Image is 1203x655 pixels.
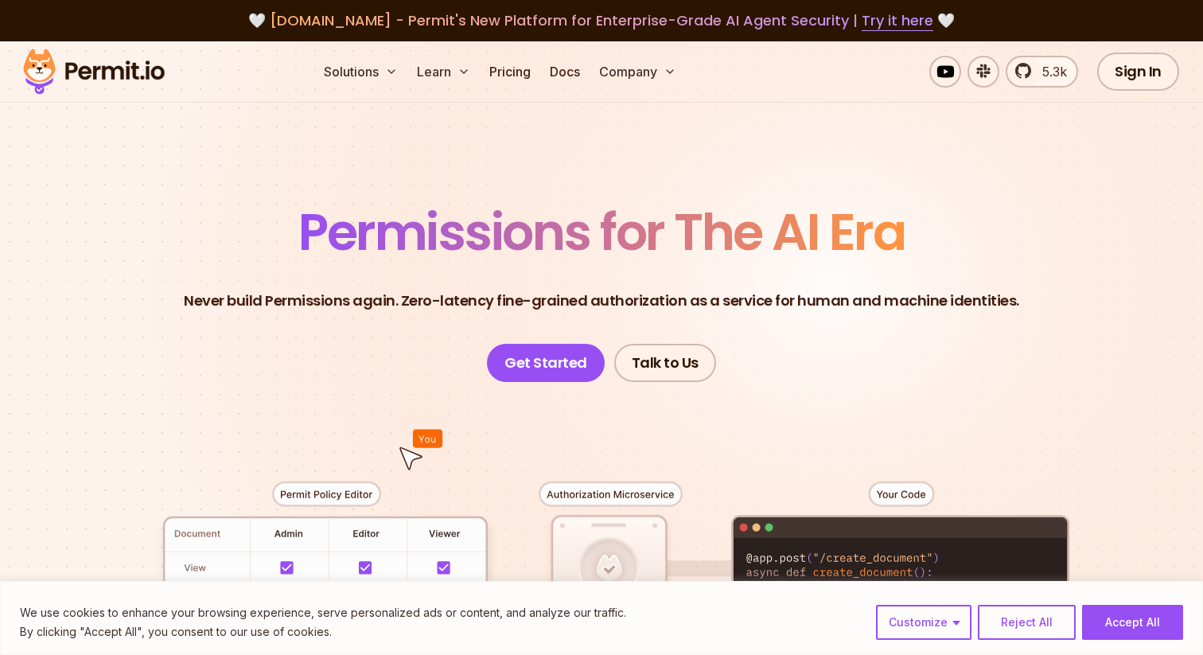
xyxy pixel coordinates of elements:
button: Solutions [317,56,404,88]
p: We use cookies to enhance your browsing experience, serve personalized ads or content, and analyz... [20,603,626,622]
a: 5.3k [1006,56,1078,88]
a: Pricing [483,56,537,88]
div: 🤍 🤍 [38,10,1165,32]
span: [DOMAIN_NAME] - Permit's New Platform for Enterprise-Grade AI Agent Security | [270,10,933,30]
button: Reject All [978,605,1076,640]
button: Customize [876,605,971,640]
span: 5.3k [1033,62,1067,81]
a: Talk to Us [614,344,716,382]
a: Try it here [862,10,933,31]
p: Never build Permissions again. Zero-latency fine-grained authorization as a service for human and... [184,290,1019,312]
button: Accept All [1082,605,1183,640]
button: Learn [411,56,477,88]
a: Sign In [1097,53,1179,91]
span: Permissions for The AI Era [298,197,905,267]
button: Company [593,56,683,88]
img: Permit logo [16,45,172,99]
a: Get Started [487,344,605,382]
a: Docs [543,56,586,88]
p: By clicking "Accept All", you consent to our use of cookies. [20,622,626,641]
